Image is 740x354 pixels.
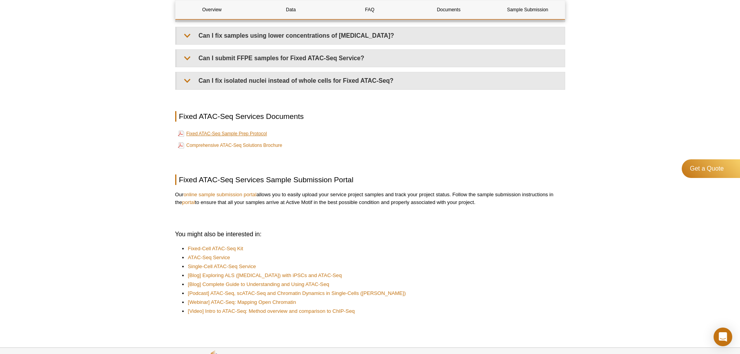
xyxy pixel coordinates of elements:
a: [Webinar] ATAC-Seq: Mapping Open Chromatin [188,298,296,306]
summary: Can I fix isolated nuclei instead of whole cells for Fixed ATAC-Seq? [177,72,565,89]
a: Data [254,0,327,19]
a: [Podcast] ATAC-Seq, scATAC-Seq and Chromatin Dynamics in Single-Cells ([PERSON_NAME]) [188,289,406,297]
a: FAQ [333,0,406,19]
a: Documents [412,0,485,19]
h2: Fixed ATAC-Seq Services Sample Submission Portal [175,174,565,185]
h2: Fixed ATAC-Seq Services Documents [175,111,565,122]
div: Open Intercom Messenger [714,328,732,346]
p: Our allows you to easily upload your service project samples and track your project status. Follo... [175,191,565,206]
a: Fixed-Cell ATAC-Seq Kit [188,245,243,253]
a: portal [182,199,195,205]
a: [Blog] Exploring ALS ([MEDICAL_DATA]) with iPSCs and ATAC-Seq [188,272,342,279]
a: online sample submission portal [183,192,256,197]
a: [Video] Intro to ATAC-Seq: Method overview and comparison to ChIP-Seq [188,307,355,315]
a: Overview [176,0,249,19]
a: Get a Quote [682,159,740,178]
a: [Blog] Complete Guide to Understanding and Using ATAC-Seq [188,281,329,288]
a: Fixed ATAC-Seq Sample Prep Protocol [178,129,267,138]
a: Single-Cell ATAC-Seq Service [188,263,256,270]
a: Sample Submission [491,0,564,19]
h3: You might also be interested in: [175,230,565,239]
a: Comprehensive ATAC-Seq Solutions Brochure [178,141,282,150]
summary: Can I submit FFPE samples for Fixed ATAC-Seq Service? [177,50,565,67]
a: ATAC-Seq Service [188,254,230,262]
summary: Can I fix samples using lower concentrations of [MEDICAL_DATA]? [177,27,565,44]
